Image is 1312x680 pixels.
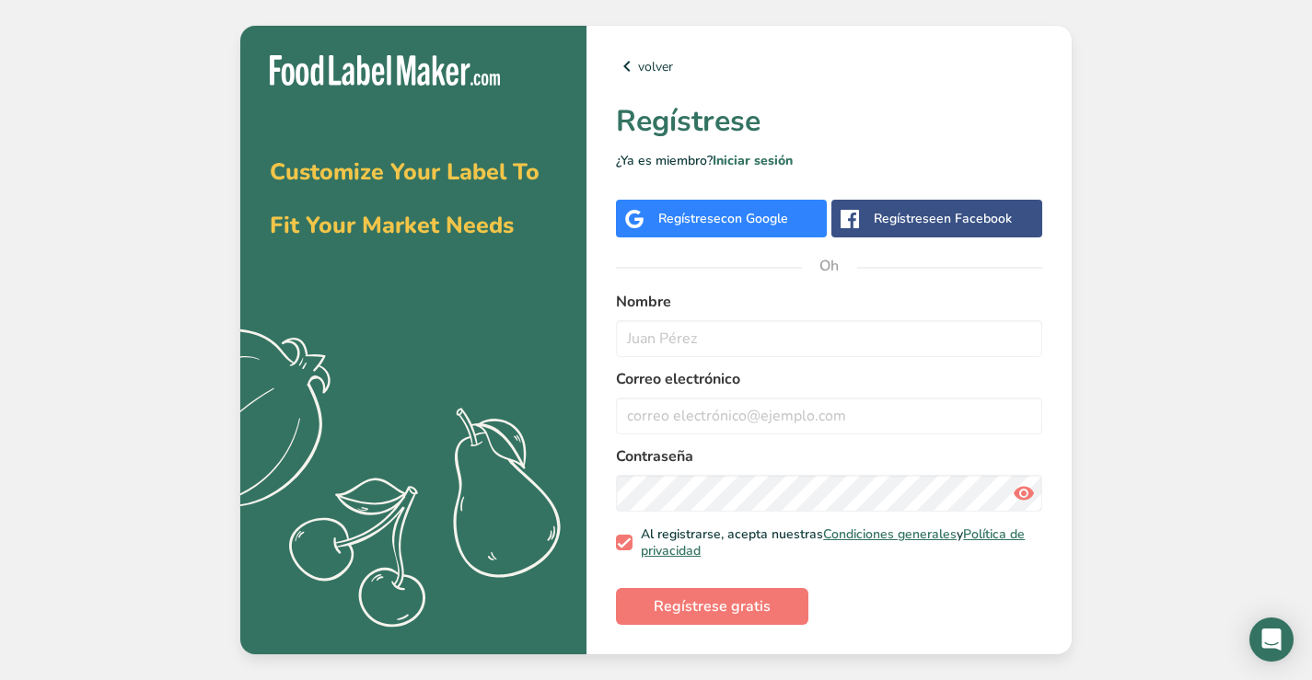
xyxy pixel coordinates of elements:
[616,55,1042,77] a: volver
[638,58,673,75] font: volver
[936,210,1012,227] font: en Facebook
[270,55,500,86] img: Fabricante de etiquetas para alimentos
[957,525,963,543] font: y
[616,152,713,169] font: ¿Ya es miembro?
[616,398,1042,434] input: correo electrónico@ejemplo.com
[641,525,823,543] font: Al registrarse, acepta nuestras
[616,446,693,467] font: Contraseña
[1249,617,1294,662] div: Abrir Intercom Messenger
[874,210,936,227] font: Regístrese
[721,210,788,227] font: con Google
[616,101,760,141] font: Regístrese
[616,369,740,389] font: Correo electrónico
[616,292,671,312] font: Nombre
[641,525,1025,559] a: Política de privacidad
[270,156,540,241] span: Customize Your Label To Fit Your Market Needs
[616,320,1042,357] input: Juan Pérez
[654,596,771,617] font: Regístrese gratis
[658,210,721,227] font: Regístrese
[823,525,957,543] a: Condiciones generales
[713,152,793,169] a: Iniciar sesión
[616,588,808,625] button: Regístrese gratis
[819,256,839,276] font: Oh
